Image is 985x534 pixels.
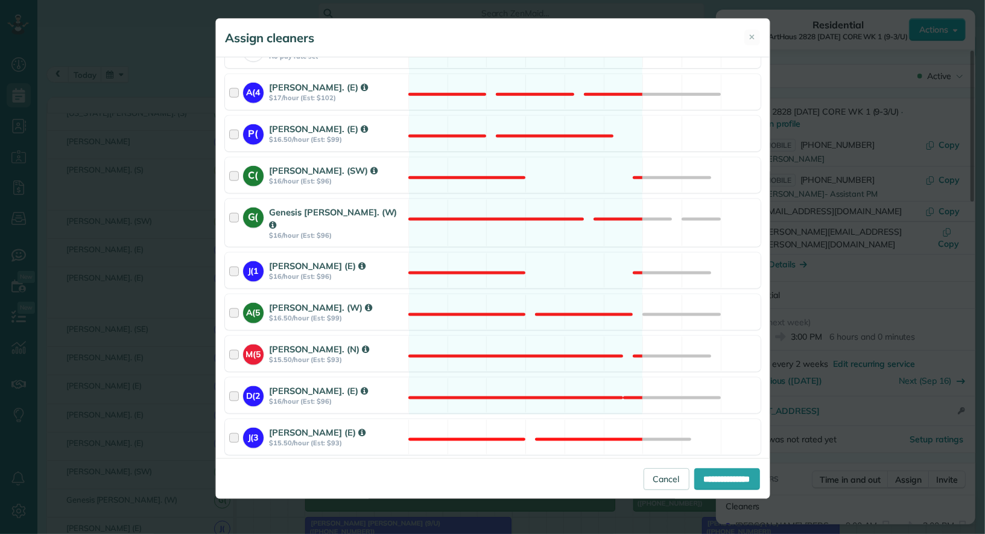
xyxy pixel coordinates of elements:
strong: D(2 [243,386,264,402]
strong: [PERSON_NAME] (E) [270,260,366,272]
span: ✕ [749,31,756,43]
strong: J(1 [243,261,264,278]
strong: C( [243,166,264,183]
strong: $16/hour (Est: $96) [270,397,405,405]
strong: A(4 [243,83,264,99]
strong: [PERSON_NAME]. (SW) [270,165,378,176]
strong: [PERSON_NAME]. (W) [270,302,372,313]
strong: P( [243,124,264,141]
strong: M(5 [243,345,264,361]
a: Cancel [644,468,689,490]
strong: [PERSON_NAME]. (E) [270,81,368,93]
strong: $16.50/hour (Est: $99) [270,135,405,144]
strong: [PERSON_NAME] (E) [270,427,366,438]
strong: J(3 [243,428,264,444]
strong: G( [243,208,264,224]
strong: [PERSON_NAME]. (E) [270,123,368,135]
strong: A(5 [243,303,264,319]
strong: $16/hour (Est: $96) [270,272,405,281]
strong: $15.50/hour (Est: $93) [270,355,405,364]
strong: Genesis [PERSON_NAME]. (W) [270,206,397,230]
strong: $16.50/hour (Est: $99) [270,314,405,322]
strong: [PERSON_NAME]. (E) [270,385,368,396]
strong: $15.50/hour (Est: $93) [270,439,405,447]
strong: $16/hour (Est: $96) [270,231,405,240]
strong: $16/hour (Est: $96) [270,177,405,185]
strong: $17/hour (Est: $102) [270,94,405,102]
h5: Assign cleaners [226,30,315,46]
strong: [PERSON_NAME]. (N) [270,343,369,355]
